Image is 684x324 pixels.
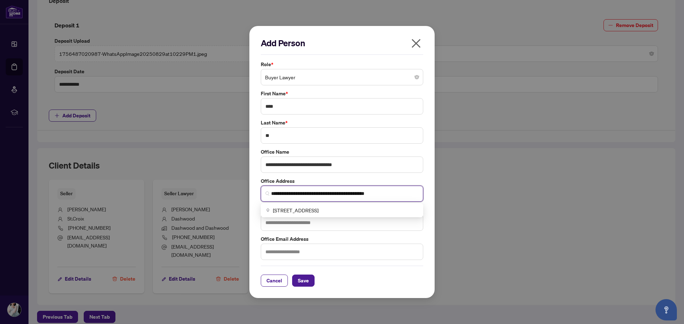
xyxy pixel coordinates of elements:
[273,206,318,214] span: [STREET_ADDRESS]
[266,275,282,286] span: Cancel
[410,38,422,49] span: close
[265,191,270,196] img: search_icon
[415,75,419,79] span: close-circle
[298,275,309,286] span: Save
[265,70,419,84] span: Buyer Lawyer
[655,299,677,320] button: Open asap
[261,148,423,156] label: Office Name
[292,275,315,287] button: Save
[261,177,423,185] label: Office Address
[261,90,423,97] label: First Name
[261,37,423,49] h2: Add Person
[261,60,423,68] label: Role
[261,119,423,127] label: Last Name
[261,235,423,243] label: Office Email Address
[261,275,288,287] button: Cancel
